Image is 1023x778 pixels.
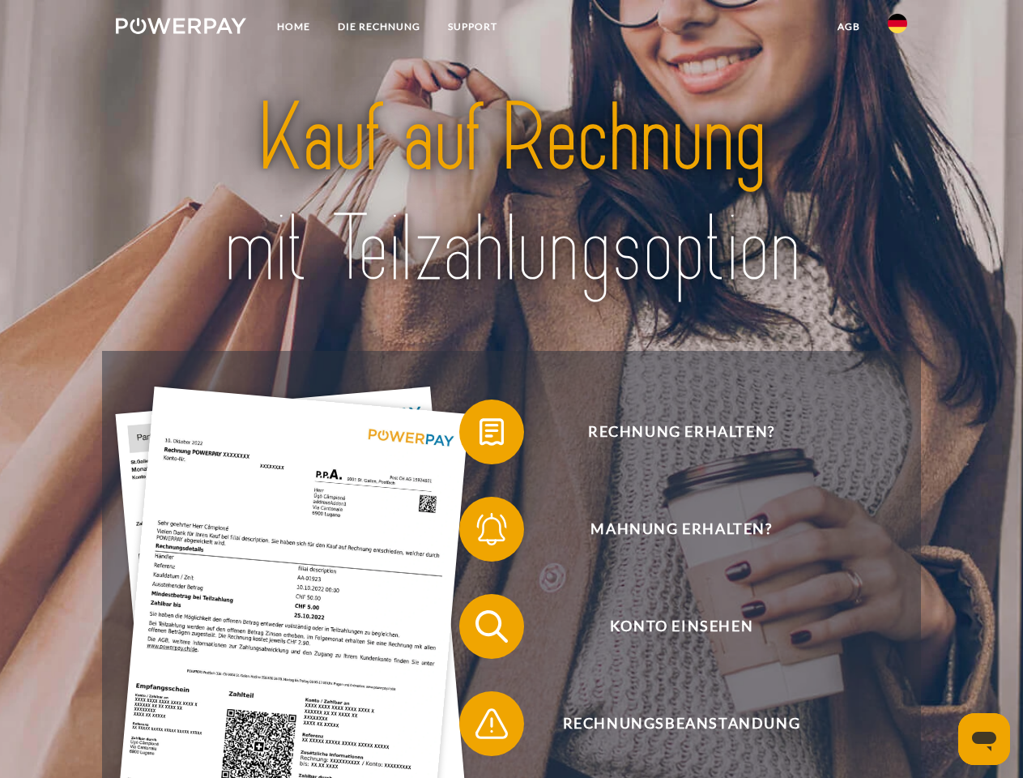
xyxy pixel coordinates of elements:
img: logo-powerpay-white.svg [116,18,246,34]
button: Konto einsehen [459,594,880,659]
img: qb_search.svg [471,606,512,647]
span: Rechnung erhalten? [483,400,880,464]
span: Mahnung erhalten? [483,497,880,562]
button: Mahnung erhalten? [459,497,880,562]
img: de [888,14,907,33]
span: Rechnungsbeanstandung [483,691,880,756]
span: Konto einsehen [483,594,880,659]
button: Rechnung erhalten? [459,400,880,464]
img: qb_bell.svg [471,509,512,549]
a: SUPPORT [434,12,511,41]
a: agb [824,12,874,41]
img: qb_bill.svg [471,412,512,452]
a: DIE RECHNUNG [324,12,434,41]
button: Rechnungsbeanstandung [459,691,880,756]
img: title-powerpay_de.svg [155,78,868,310]
iframe: Schaltfläche zum Öffnen des Messaging-Fensters [958,713,1010,765]
a: Home [263,12,324,41]
img: qb_warning.svg [471,703,512,744]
